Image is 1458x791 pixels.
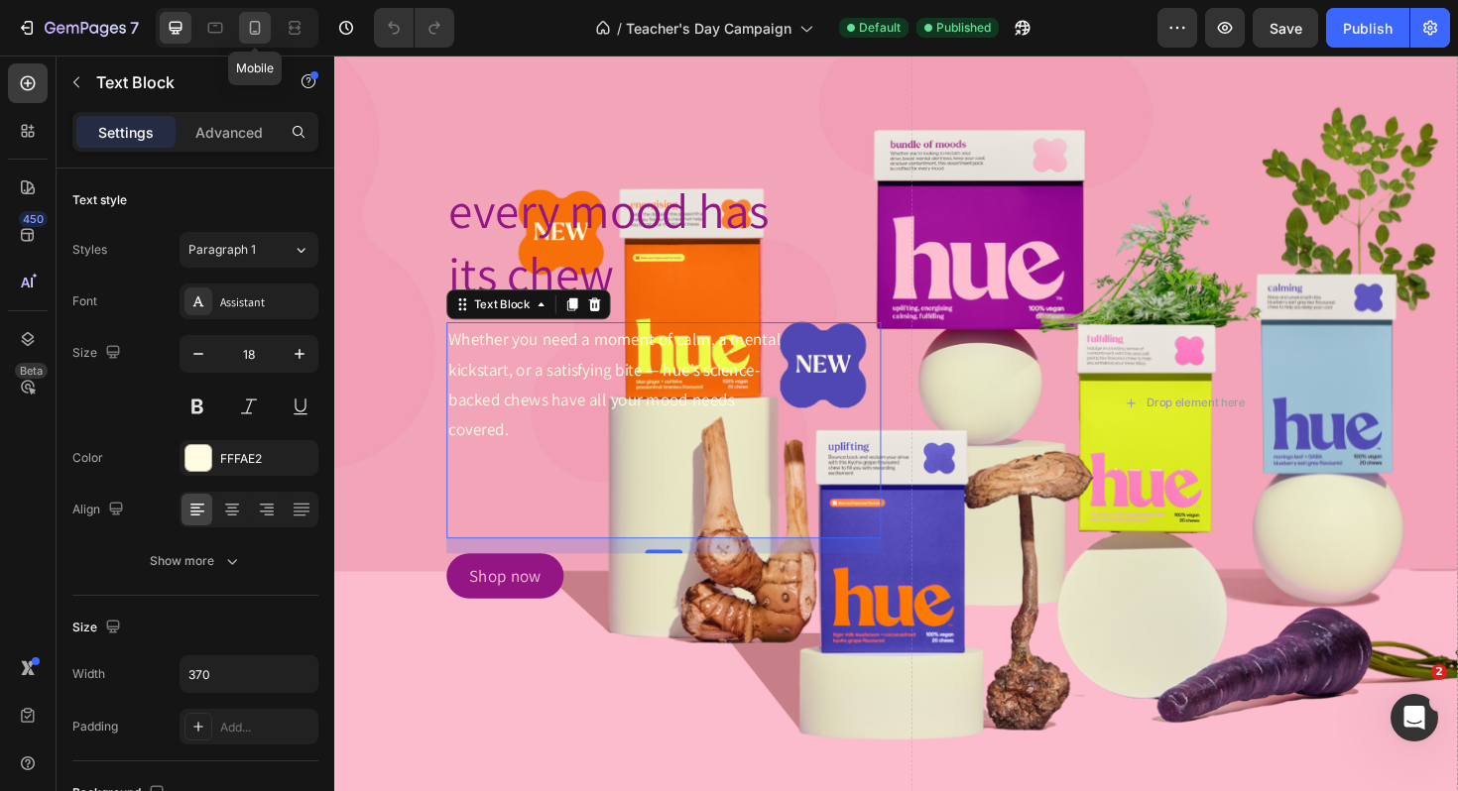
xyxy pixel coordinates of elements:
div: Styles [72,241,107,259]
p: Advanced [195,122,263,143]
div: Show more [150,551,242,571]
input: Auto [181,656,317,692]
p: 7 [130,16,139,40]
p: Settings [98,122,154,143]
iframe: To enrich screen reader interactions, please activate Accessibility in Grammarly extension settings [334,56,1458,791]
div: Beta [15,363,48,379]
div: Publish [1343,18,1393,39]
span: Teacher's Day Campaign [626,18,791,39]
span: Save [1270,20,1302,37]
div: Color [72,449,103,467]
button: Show more [72,543,318,579]
p: Text Block [96,70,265,94]
div: FFFAE2 [220,450,313,468]
span: Paragraph 1 [188,241,256,259]
div: Size [72,340,125,367]
span: / [617,18,622,39]
div: Align [72,497,128,523]
button: Publish [1326,8,1409,48]
div: Drop element here [860,360,965,376]
button: Save [1253,8,1318,48]
div: Padding [72,718,118,735]
span: Default [859,19,901,37]
div: Assistant [220,293,313,311]
div: Text style [72,191,127,209]
button: Paragraph 1 [180,232,318,268]
div: Size [72,615,125,641]
div: Width [72,665,105,683]
iframe: Intercom live chat [1391,694,1438,741]
div: Font [72,292,97,310]
div: Add... [220,719,313,736]
button: 7 [8,8,148,48]
div: 450 [19,211,48,227]
span: 2 [1431,664,1447,680]
span: Published [936,19,991,37]
div: Undo/Redo [374,8,454,48]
